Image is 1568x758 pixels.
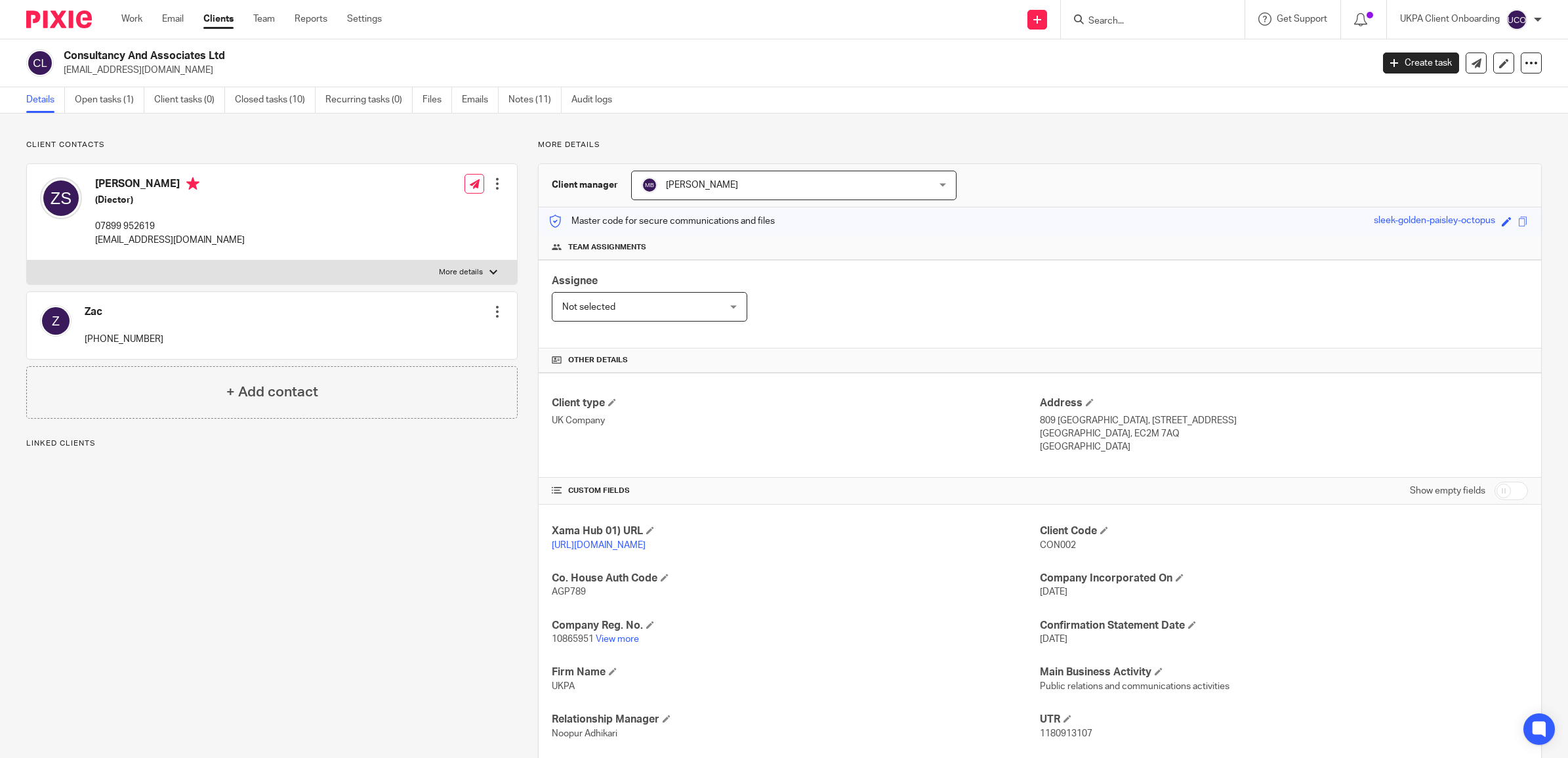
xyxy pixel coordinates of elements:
[85,305,163,319] h4: Zac
[121,12,142,26] a: Work
[552,486,1040,496] h4: CUSTOM FIELDS
[552,414,1040,427] p: UK Company
[552,276,598,286] span: Assignee
[40,177,82,219] img: svg%3E
[162,12,184,26] a: Email
[1277,14,1327,24] span: Get Support
[26,49,54,77] img: svg%3E
[85,333,163,346] p: [PHONE_NUMBER]
[64,49,1104,63] h2: Consultancy And Associates Ltd
[568,355,628,366] span: Other details
[552,713,1040,726] h4: Relationship Manager
[423,87,452,113] a: Files
[552,587,586,597] span: AGP789
[552,572,1040,585] h4: Co. House Auth Code
[1040,619,1528,633] h4: Confirmation Statement Date
[562,303,615,312] span: Not selected
[186,177,199,190] i: Primary
[295,12,327,26] a: Reports
[1040,587,1067,597] span: [DATE]
[1040,541,1076,550] span: CON002
[1400,12,1500,26] p: UKPA Client Onboarding
[1040,427,1528,440] p: [GEOGRAPHIC_DATA], EC2M 7AQ
[1040,396,1528,410] h4: Address
[552,541,646,550] a: [URL][DOMAIN_NAME]
[596,635,639,644] a: View more
[95,234,245,247] p: [EMAIL_ADDRESS][DOMAIN_NAME]
[552,179,618,192] h3: Client manager
[538,140,1542,150] p: More details
[235,87,316,113] a: Closed tasks (10)
[552,729,617,738] span: Noopur Adhikari
[1374,214,1495,229] div: sleek-golden-paisley-octopus
[95,194,245,207] h5: (Diector)
[325,87,413,113] a: Recurring tasks (0)
[1040,729,1092,738] span: 1180913107
[226,382,318,402] h4: + Add contact
[548,215,775,228] p: Master code for secure communications and files
[571,87,622,113] a: Audit logs
[64,64,1363,77] p: [EMAIL_ADDRESS][DOMAIN_NAME]
[1383,53,1459,74] a: Create task
[1040,572,1528,585] h4: Company Incorporated On
[75,87,144,113] a: Open tasks (1)
[439,267,483,278] p: More details
[552,396,1040,410] h4: Client type
[552,682,575,691] span: UKPA
[26,87,65,113] a: Details
[1410,484,1485,497] label: Show empty fields
[462,87,499,113] a: Emails
[253,12,275,26] a: Team
[552,524,1040,538] h4: Xama Hub 01) URL
[508,87,562,113] a: Notes (11)
[1040,440,1528,453] p: [GEOGRAPHIC_DATA]
[1040,635,1067,644] span: [DATE]
[666,180,738,190] span: [PERSON_NAME]
[95,177,245,194] h4: [PERSON_NAME]
[1040,414,1528,427] p: 809 [GEOGRAPHIC_DATA], [STREET_ADDRESS]
[1506,9,1527,30] img: svg%3E
[552,619,1040,633] h4: Company Reg. No.
[1040,524,1528,538] h4: Client Code
[642,177,657,193] img: svg%3E
[1040,665,1528,679] h4: Main Business Activity
[40,305,72,337] img: svg%3E
[552,665,1040,679] h4: Firm Name
[347,12,382,26] a: Settings
[1040,682,1229,691] span: Public relations and communications activities
[26,140,518,150] p: Client contacts
[568,242,646,253] span: Team assignments
[1087,16,1205,28] input: Search
[552,635,594,644] span: 10865951
[1040,713,1528,726] h4: UTR
[26,438,518,449] p: Linked clients
[95,220,245,233] p: 07899 952619
[26,11,92,28] img: Pixie
[154,87,225,113] a: Client tasks (0)
[203,12,234,26] a: Clients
